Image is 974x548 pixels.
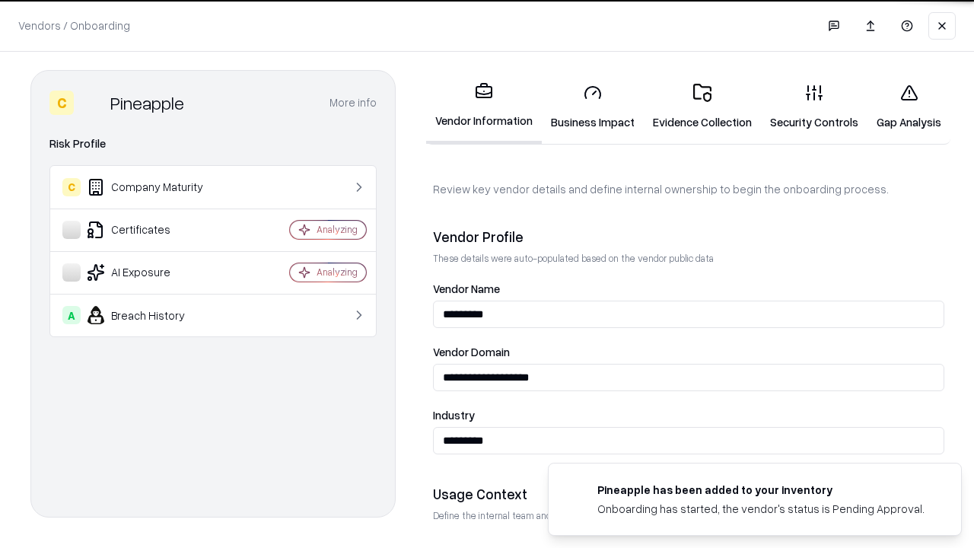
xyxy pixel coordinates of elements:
label: Vendor Name [433,283,944,295]
img: pineappleenergy.com [567,482,585,500]
p: These details were auto-populated based on the vendor public data [433,252,944,265]
div: Company Maturity [62,178,244,196]
div: Usage Context [433,485,944,503]
div: Risk Profile [49,135,377,153]
div: Pineapple [110,91,184,115]
a: Security Controls [761,72,867,142]
a: Evidence Collection [644,72,761,142]
div: C [49,91,74,115]
a: Gap Analysis [867,72,950,142]
div: Analyzing [317,223,358,236]
div: Analyzing [317,266,358,279]
p: Vendors / Onboarding [18,18,130,33]
a: Business Impact [542,72,644,142]
img: Pineapple [80,91,104,115]
div: Vendor Profile [433,228,944,246]
div: Pineapple has been added to your inventory [597,482,925,498]
div: Onboarding has started, the vendor's status is Pending Approval. [597,501,925,517]
a: Vendor Information [426,70,542,144]
div: A [62,306,81,324]
div: AI Exposure [62,263,244,282]
p: Review key vendor details and define internal ownership to begin the onboarding process. [433,181,944,197]
div: Breach History [62,306,244,324]
div: Certificates [62,221,244,239]
button: More info [329,89,377,116]
label: Industry [433,409,944,421]
p: Define the internal team and reason for using this vendor. This helps assess business relevance a... [433,509,944,522]
div: C [62,178,81,196]
label: Vendor Domain [433,346,944,358]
